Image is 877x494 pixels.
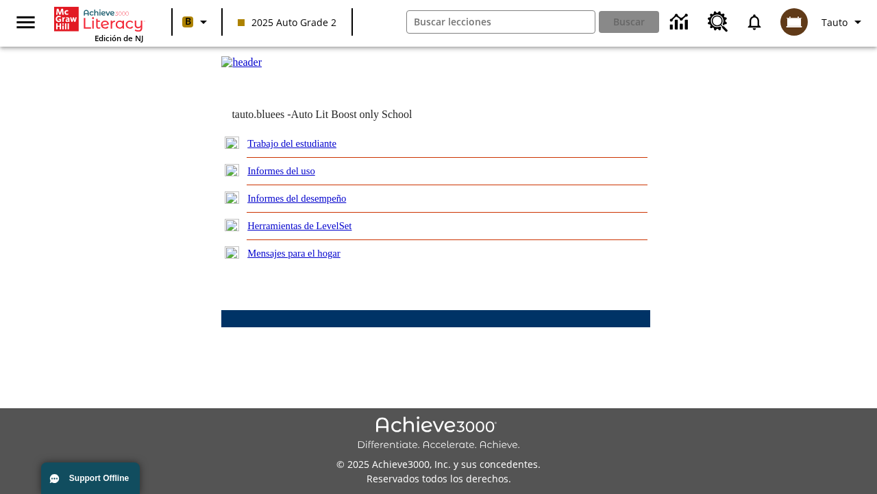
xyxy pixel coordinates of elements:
a: Herramientas de LevelSet [247,220,351,231]
a: Notificaciones [737,4,772,40]
img: plus.gif [225,164,239,176]
img: plus.gif [225,246,239,259]
img: plus.gif [225,137,239,149]
img: header [221,56,262,69]
button: Support Offline [41,462,140,494]
span: 2025 Auto Grade 2 [238,15,336,30]
img: Achieve3000 Differentiate Accelerate Achieve [357,416,520,451]
a: Informes del uso [247,165,315,176]
a: Informes del desempeño [247,193,346,204]
button: Perfil/Configuración [816,10,872,34]
span: Tauto [822,15,848,30]
input: Buscar campo [407,11,595,33]
span: Support Offline [69,473,129,483]
img: plus.gif [225,191,239,204]
nobr: Auto Lit Boost only School [291,108,412,120]
button: Boost El color de la clase es anaranjado claro. Cambiar el color de la clase. [177,10,217,34]
img: plus.gif [225,219,239,231]
button: Abrir el menú lateral [5,2,46,43]
button: Escoja un nuevo avatar [772,4,816,40]
span: B [185,13,191,30]
a: Trabajo del estudiante [247,138,336,149]
a: Centro de información [662,3,700,41]
div: Portada [54,4,143,43]
a: Centro de recursos, Se abrirá en una pestaña nueva. [700,3,737,40]
a: Mensajes para el hogar [247,248,341,259]
img: avatar image [780,8,808,36]
span: Edición de NJ [95,33,143,43]
td: tauto.bluees - [232,108,484,121]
